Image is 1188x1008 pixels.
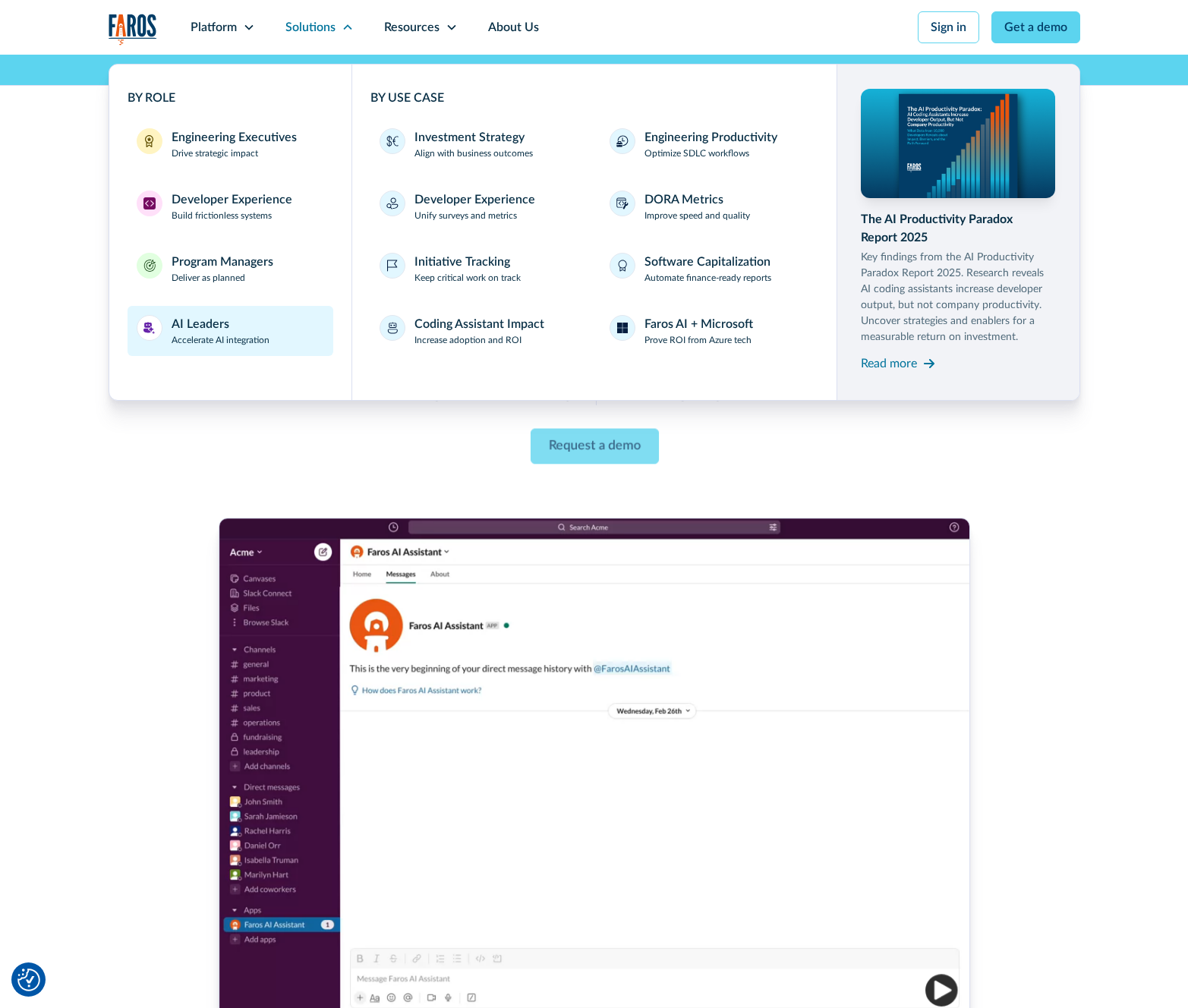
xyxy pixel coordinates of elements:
[285,18,336,36] div: Solutions
[644,315,753,333] div: Faros AI + Microsoft
[128,119,334,169] a: Engineering ExecutivesEngineering ExecutivesDrive strategic impact
[644,253,770,271] div: Software Capitalization
[414,146,533,160] p: Align with business outcomes
[600,119,818,169] a: Engineering ProductivityOptimize SDLC workflows
[644,146,749,160] p: Optimize SDLC workflows
[172,146,258,160] p: Drive strategic impact
[918,11,979,43] a: Sign in
[861,354,917,373] div: Read more
[370,119,588,169] a: Investment StrategyAlign with business outcomes
[370,181,588,232] a: Developer ExperienceUnify surveys and metrics
[128,306,334,356] a: AI LeadersAI LeadersAccelerate AI integration
[530,429,658,465] a: Request a demo
[143,260,156,272] img: Program Managers
[414,315,544,333] div: Coding Assistant Impact
[619,382,794,406] p: faster capacity allocation
[172,209,272,222] p: Build frictionless systems
[370,306,588,356] a: Coding Assistant ImpactIncrease adoption and ROI
[861,210,1055,247] div: The AI Productivity Paradox Report 2025
[128,181,334,232] a: Developer ExperienceDeveloper ExperienceBuild frictionless systems
[128,244,334,294] a: Program ManagersProgram ManagersDeliver as planned
[414,128,525,146] div: Investment Strategy
[109,14,157,45] img: Logo of the analytics and reporting company Faros.
[172,271,245,285] p: Deliver as planned
[143,197,156,209] img: Developer Experience
[172,315,229,333] div: AI Leaders
[109,14,157,45] a: home
[17,969,40,991] button: Cookie Settings
[414,191,535,209] div: Developer Experience
[128,89,334,107] div: BY ROLE
[414,209,517,222] p: Unify surveys and metrics
[925,974,957,1006] img: Play video
[384,18,440,36] div: Resources
[861,250,1055,345] p: Key findings from the AI Productivity Paradox Report 2025. Research reveals AI coding assistants ...
[991,11,1080,43] a: Get a demo
[394,382,572,406] p: more predictable delivery
[191,18,237,36] div: Platform
[143,135,156,147] img: Engineering Executives
[172,253,273,271] div: Program Managers
[414,271,521,285] p: Keep critical work on track
[172,128,297,146] div: Engineering Executives
[644,271,771,285] p: Automate finance-ready reports
[644,209,750,222] p: Improve speed and quality
[600,181,818,232] a: DORA MetricsImprove speed and quality
[109,55,1080,401] nav: Solutions
[172,191,292,209] div: Developer Experience
[644,191,723,209] div: DORA Metrics
[644,333,752,347] p: Prove ROI from Azure tech
[143,322,156,334] img: AI Leaders
[644,128,777,146] div: Engineering Productivity
[17,969,40,991] img: Revisit consent button
[861,89,1055,376] a: The AI Productivity Paradox Report 2025Key findings from the AI Productivity Paradox Report 2025....
[600,244,818,294] a: Software CapitalizationAutomate finance-ready reports
[600,306,818,356] a: Faros AI + MicrosoftProve ROI from Azure tech
[414,253,510,271] div: Initiative Tracking
[370,244,588,294] a: Initiative TrackingKeep critical work on track
[414,333,522,347] p: Increase adoption and ROI
[370,89,818,107] div: BY USE CASE
[172,333,269,347] p: Accelerate AI integration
